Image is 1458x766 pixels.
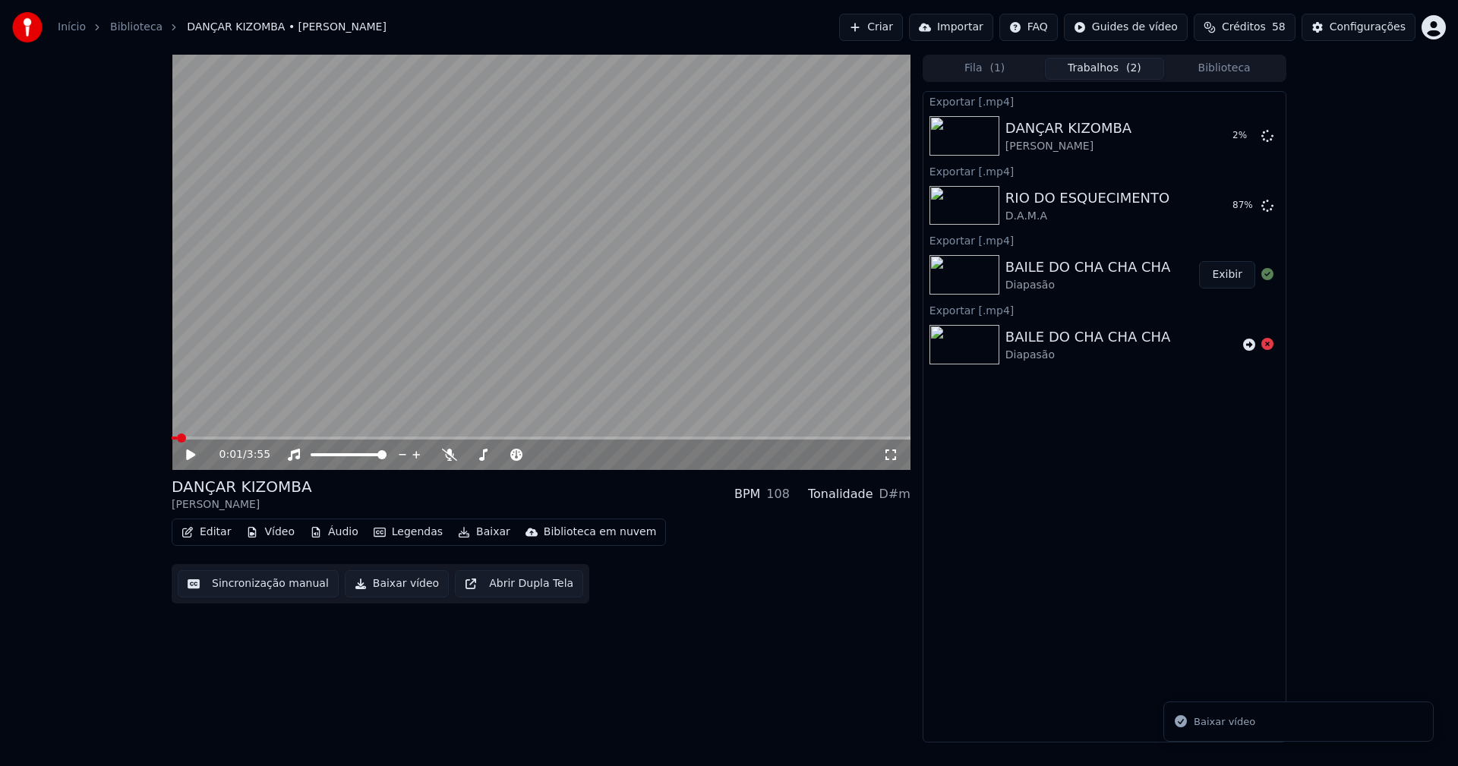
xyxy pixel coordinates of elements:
div: Exportar [.mp4] [923,92,1286,110]
div: BPM [734,485,760,503]
div: RIO DO ESQUECIMENTO [1005,188,1169,209]
div: DANÇAR KIZOMBA [172,476,312,497]
span: 3:55 [247,447,270,462]
button: Vídeo [240,522,301,543]
button: Abrir Dupla Tela [455,570,583,597]
span: 0:01 [219,447,243,462]
img: youka [12,12,43,43]
div: Configurações [1330,20,1406,35]
div: [PERSON_NAME] [172,497,312,512]
button: Áudio [304,522,364,543]
div: Exportar [.mp4] [923,162,1286,180]
button: Legendas [368,522,449,543]
div: D#m [879,485,910,503]
div: Exportar [.mp4] [923,301,1286,319]
button: Exibir [1199,261,1255,288]
button: Configurações [1302,14,1415,41]
div: Baixar vídeo [1194,714,1255,730]
button: Baixar [452,522,516,543]
div: Tonalidade [808,485,873,503]
div: 108 [766,485,790,503]
div: BAILE DO CHA CHA CHA [1005,326,1171,348]
button: Créditos58 [1194,14,1295,41]
span: ( 2 ) [1126,61,1141,76]
button: Criar [839,14,903,41]
span: ( 1 ) [989,61,1005,76]
a: Biblioteca [110,20,163,35]
div: [PERSON_NAME] [1005,139,1131,154]
span: DANÇAR KIZOMBA • [PERSON_NAME] [187,20,387,35]
div: 87 % [1232,200,1255,212]
div: DANÇAR KIZOMBA [1005,118,1131,139]
button: Editar [175,522,237,543]
button: Fila [925,58,1045,80]
nav: breadcrumb [58,20,387,35]
button: FAQ [999,14,1058,41]
div: D.A.M.A [1005,209,1169,224]
div: / [219,447,256,462]
a: Início [58,20,86,35]
div: Diapasão [1005,348,1171,363]
div: BAILE DO CHA CHA CHA [1005,257,1171,278]
span: Créditos [1222,20,1266,35]
div: 2 % [1232,130,1255,142]
div: Diapasão [1005,278,1171,293]
button: Biblioteca [1164,58,1284,80]
span: 58 [1272,20,1286,35]
button: Trabalhos [1045,58,1165,80]
div: Exportar [.mp4] [923,231,1286,249]
button: Baixar vídeo [345,570,449,597]
button: Guides de vídeo [1064,14,1188,41]
button: Importar [909,14,993,41]
button: Sincronização manual [178,570,339,597]
div: Biblioteca em nuvem [544,525,657,540]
